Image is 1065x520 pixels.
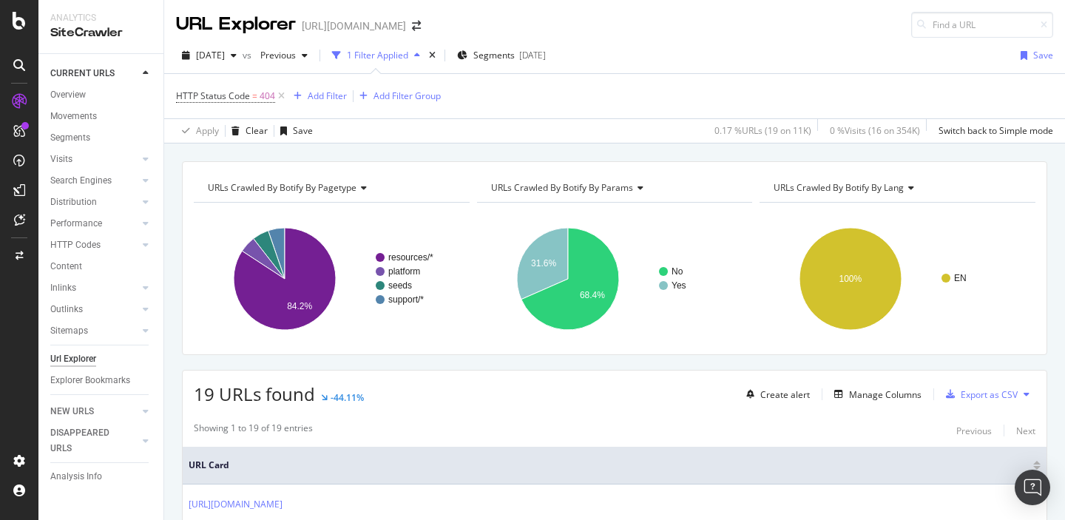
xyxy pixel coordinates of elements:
button: Apply [176,119,219,143]
text: platform [388,266,420,277]
div: Analysis Info [50,469,102,484]
a: Inlinks [50,280,138,296]
text: Yes [672,280,686,291]
svg: A chart. [760,215,1035,343]
div: DISAPPEARED URLS [50,425,125,456]
text: seeds [388,280,412,291]
button: Switch back to Simple mode [933,119,1053,143]
button: 1 Filter Applied [326,44,426,67]
a: Outlinks [50,302,138,317]
div: CURRENT URLS [50,66,115,81]
div: Analytics [50,12,152,24]
span: = [252,90,257,102]
div: Segments [50,130,90,146]
div: URL Explorer [176,12,296,37]
a: Analysis Info [50,469,153,484]
button: Previous [254,44,314,67]
text: 31.6% [531,258,556,269]
div: [DATE] [519,49,546,61]
div: Add Filter [308,90,347,102]
div: Open Intercom Messenger [1015,470,1050,505]
a: Segments [50,130,153,146]
span: URL Card [189,459,1029,472]
div: Create alert [760,388,810,401]
div: 0 % Visits ( 16 on 354K ) [830,124,920,137]
button: Add Filter Group [354,87,441,105]
svg: A chart. [194,215,470,343]
button: Segments[DATE] [451,44,552,67]
a: Overview [50,87,153,103]
button: Save [274,119,313,143]
text: EN [954,273,967,283]
h4: URLs Crawled By Botify By pagetype [205,176,456,200]
a: Content [50,259,153,274]
div: -44.11% [331,391,364,404]
button: Save [1015,44,1053,67]
div: Movements [50,109,97,124]
div: Clear [246,124,268,137]
button: Clear [226,119,268,143]
div: HTTP Codes [50,237,101,253]
svg: A chart. [477,215,753,343]
span: 404 [260,86,275,107]
div: Inlinks [50,280,76,296]
span: Segments [473,49,515,61]
div: NEW URLS [50,404,94,419]
a: Sitemaps [50,323,138,339]
a: Search Engines [50,173,138,189]
div: Content [50,259,82,274]
span: URLs Crawled By Botify By lang [774,181,904,194]
div: [URL][DOMAIN_NAME] [302,18,406,33]
div: Export as CSV [961,388,1018,401]
a: [URL][DOMAIN_NAME] [189,497,283,512]
a: NEW URLS [50,404,138,419]
span: vs [243,49,254,61]
div: Save [1033,49,1053,61]
div: Switch back to Simple mode [939,124,1053,137]
div: Save [293,124,313,137]
div: 0.17 % URLs ( 19 on 11K ) [714,124,811,137]
text: 84.2% [287,301,312,311]
text: support/* [388,294,424,305]
a: HTTP Codes [50,237,138,253]
div: Showing 1 to 19 of 19 entries [194,422,313,439]
div: 1 Filter Applied [347,49,408,61]
div: Apply [196,124,219,137]
button: Create alert [740,382,810,406]
div: arrow-right-arrow-left [412,21,421,31]
a: CURRENT URLS [50,66,138,81]
div: Manage Columns [849,388,922,401]
span: URLs Crawled By Botify By pagetype [208,181,356,194]
span: Previous [254,49,296,61]
div: SiteCrawler [50,24,152,41]
button: Add Filter [288,87,347,105]
div: Sitemaps [50,323,88,339]
div: Outlinks [50,302,83,317]
a: Explorer Bookmarks [50,373,153,388]
div: Next [1016,425,1035,437]
span: URLs Crawled By Botify By params [491,181,633,194]
button: Manage Columns [828,385,922,403]
h4: URLs Crawled By Botify By lang [771,176,1022,200]
a: Url Explorer [50,351,153,367]
a: Performance [50,216,138,232]
div: times [426,48,439,63]
text: 100% [839,274,862,284]
div: Overview [50,87,86,103]
div: Add Filter Group [373,90,441,102]
div: Previous [956,425,992,437]
text: No [672,266,683,277]
div: Performance [50,216,102,232]
span: HTTP Status Code [176,90,250,102]
input: Find a URL [911,12,1053,38]
span: 19 URLs found [194,382,315,406]
button: Previous [956,422,992,439]
button: [DATE] [176,44,243,67]
a: Visits [50,152,138,167]
a: Movements [50,109,153,124]
div: Visits [50,152,72,167]
div: Url Explorer [50,351,96,367]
